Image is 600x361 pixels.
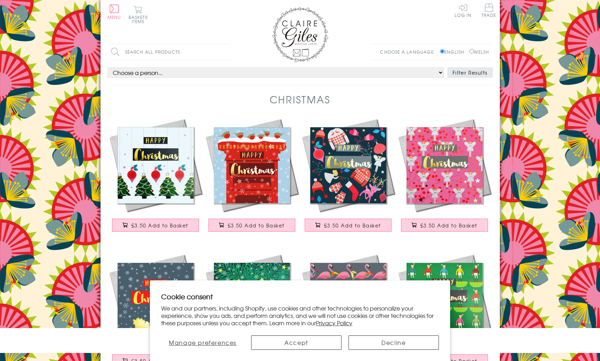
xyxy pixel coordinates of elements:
button: £3.50 Add to Basket [401,219,488,232]
h2: Cookie consent [161,292,439,301]
a: Christmas Card, Fairies on Pink, text foiled in shiny gold £3.50 Add to Basket [396,117,493,239]
button: Filter Results [447,67,493,78]
button: £3.50 Add to Basket [112,219,199,232]
a: Trade [482,4,496,19]
button: £3.50 Add to Basket [305,219,392,232]
img: Christmas Card, Jumpers & Mittens, text foiled in shiny gold [300,117,396,213]
button: Accept [251,335,342,350]
a: Christmas Card, Trees and Baubles, text foiled in shiny gold £3.50 Add to Basket [108,117,204,239]
span: 0 items [132,14,148,25]
span: Trade [482,4,496,17]
a: Christmas Card, Jumpers & Mittens, text foiled in shiny gold £3.50 Add to Basket [300,117,396,239]
input: Search all products [108,44,230,60]
img: Christmas Card, Seasons Greetings Wreath, text foiled in shiny gold [204,253,300,349]
img: Christmas Card, Subuteo and Santa hats, text foiled in shiny gold [396,253,493,349]
h1: Christmas [270,92,331,107]
img: Christmas Card, Fairies on Pink, text foiled in shiny gold [396,117,493,213]
button: Menu [108,5,121,19]
img: Christmas Card, Trees and Baubles, text foiled in shiny gold [108,117,204,213]
span: £3.50 Add to Basket [228,222,285,229]
a: Privacy Policy [316,319,352,327]
img: Christmas Card, Robins on a Postbox, text foiled in shiny gold [204,117,300,213]
span: Manage preferences [169,338,236,347]
button: Basket0 items [129,6,148,23]
span: £3.50 Add to Basket [131,222,188,229]
button: £3.50 Add to Basket [208,219,295,232]
p: Choose a language: [380,49,439,55]
input: English [440,49,444,54]
label: English [440,49,468,55]
label: Welsh [469,49,489,55]
img: Christmas Card, Sleigh and Snowflakes, text foiled in shiny gold [108,253,204,349]
input: Search [223,44,230,60]
img: Claire Giles Greetings Cards [272,7,328,62]
p: We and our partners, including Shopify, use cookies and other technologies to personalize your ex... [161,305,439,326]
button: Manage preferences [161,335,244,350]
a: Log In [455,4,471,17]
button: Decline [349,335,439,350]
input: Welsh [469,49,474,54]
span: £3.50 Add to Basket [420,222,477,229]
a: Christmas Card, Robins on a Postbox, text foiled in shiny gold £3.50 Add to Basket [204,117,300,239]
span: £3.50 Add to Basket [324,222,381,229]
span: Menu [108,14,121,20]
img: Christmas Card, Flamingoes and Holly, text foiled in shiny gold [300,253,396,349]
